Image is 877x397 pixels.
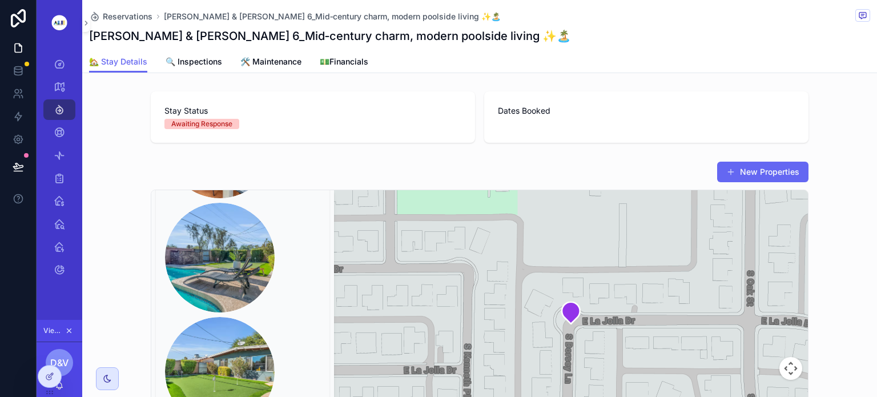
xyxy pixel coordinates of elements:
span: Reservations [103,11,152,22]
button: Map camera controls [779,357,802,380]
a: Reservations [89,11,152,22]
div: scrollable content [37,46,82,295]
a: [PERSON_NAME] & [PERSON_NAME] 6_Mid‑century charm, modern poolside living ✨🏝️ [164,11,501,22]
span: 🏡 Stay Details [89,56,147,67]
a: 💵Financials [320,51,368,74]
button: New Properties [717,162,808,182]
span: Stay Status [164,105,461,117]
img: App logo [43,15,75,31]
h1: [PERSON_NAME] & [PERSON_NAME] 6_Mid‑century charm, modern poolside living ✨🏝️ [89,28,571,44]
a: 🔍 Inspections [166,51,222,74]
span: 🔍 Inspections [166,56,222,67]
span: 💵Financials [320,56,368,67]
a: 🛠️ Maintenance [240,51,301,74]
span: Viewing as [PERSON_NAME] & [PERSON_NAME] [43,326,63,335]
span: 🛠️ Maintenance [240,56,301,67]
div: Awaiting Response [171,119,232,129]
span: Dates Booked [498,105,795,117]
a: 🏡 Stay Details [89,51,147,73]
span: D&V [50,356,69,370]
